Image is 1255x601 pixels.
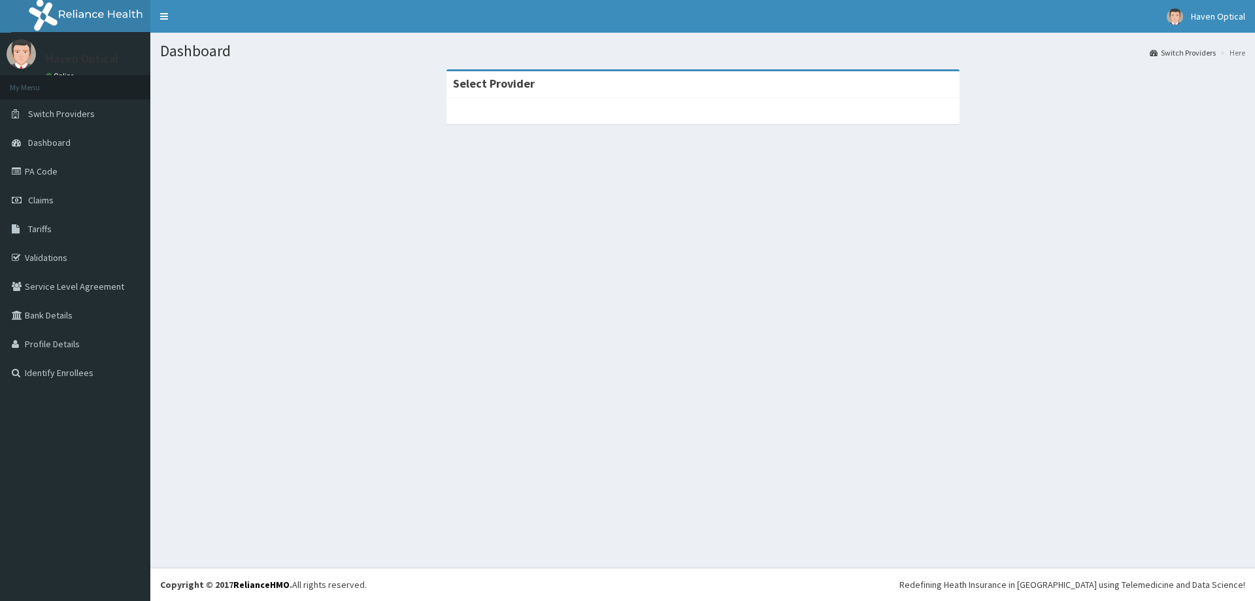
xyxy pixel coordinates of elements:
[28,137,71,148] span: Dashboard
[46,53,118,65] p: Haven Optical
[7,39,36,69] img: User Image
[1217,47,1245,58] li: Here
[28,108,95,120] span: Switch Providers
[160,579,292,591] strong: Copyright © 2017 .
[899,578,1245,591] div: Redefining Heath Insurance in [GEOGRAPHIC_DATA] using Telemedicine and Data Science!
[160,43,1245,60] h1: Dashboard
[150,568,1255,601] footer: All rights reserved.
[28,194,54,206] span: Claims
[1167,9,1183,25] img: User Image
[233,579,290,591] a: RelianceHMO
[28,223,52,235] span: Tariffs
[453,76,535,91] strong: Select Provider
[1150,47,1216,58] a: Switch Providers
[1191,10,1245,22] span: Haven Optical
[46,71,77,80] a: Online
